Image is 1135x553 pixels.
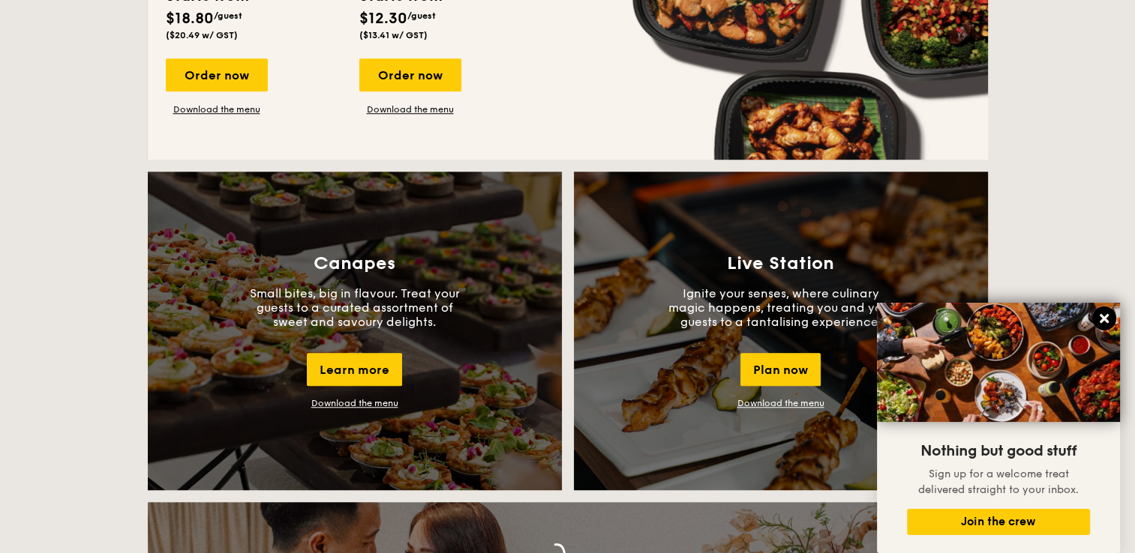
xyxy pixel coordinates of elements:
span: $12.30 [359,10,407,28]
h3: Canapes [314,253,395,274]
button: Join the crew [907,509,1090,535]
div: Plan now [740,353,821,386]
span: Sign up for a welcome treat delivered straight to your inbox. [918,468,1079,496]
a: Download the menu [359,103,461,115]
span: ($13.41 w/ GST) [359,30,428,40]
p: Ignite your senses, where culinary magic happens, treating you and your guests to a tantalising e... [668,286,893,329]
p: Small bites, big in flavour. Treat your guests to a curated assortment of sweet and savoury delig... [242,286,467,329]
span: $18.80 [166,10,214,28]
span: Nothing but good stuff [920,442,1076,460]
a: Download the menu [311,398,398,408]
span: /guest [407,10,436,21]
div: Order now [359,58,461,91]
a: Download the menu [737,398,824,408]
h3: Live Station [727,253,834,274]
div: Order now [166,58,268,91]
a: Download the menu [166,103,268,115]
div: Learn more [307,353,402,386]
img: DSC07876-Edit02-Large.jpeg [877,303,1120,422]
span: /guest [214,10,242,21]
span: ($20.49 w/ GST) [166,30,238,40]
button: Close [1092,306,1116,330]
